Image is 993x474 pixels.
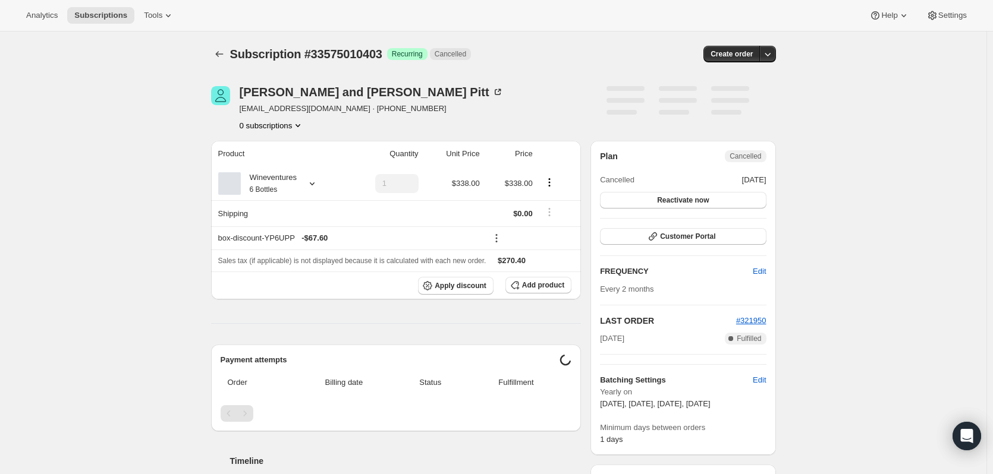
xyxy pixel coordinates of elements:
[452,179,480,188] span: $338.00
[736,316,766,325] a: #321950
[144,11,162,20] span: Tools
[600,192,766,208] button: Reactivate now
[540,176,559,189] button: Product actions
[862,7,916,24] button: Help
[221,369,292,396] th: Order
[345,141,422,167] th: Quantity
[660,232,715,241] span: Customer Portal
[468,377,564,388] span: Fulfillment
[881,11,897,20] span: Help
[483,141,536,167] th: Price
[67,7,134,24] button: Subscriptions
[742,174,766,186] span: [DATE]
[218,232,480,244] div: box-discount-YP6UPP
[600,399,710,408] span: [DATE], [DATE], [DATE], [DATE]
[711,49,753,59] span: Create order
[953,422,981,450] div: Open Intercom Messenger
[746,262,773,281] button: Edit
[211,86,230,105] span: Richard and Violetta Pitt
[938,11,967,20] span: Settings
[295,377,393,388] span: Billing date
[600,386,766,398] span: Yearly on
[522,280,564,290] span: Add product
[919,7,974,24] button: Settings
[211,200,346,226] th: Shipping
[505,277,571,293] button: Add product
[19,7,65,24] button: Analytics
[435,49,466,59] span: Cancelled
[737,334,761,343] span: Fulfilled
[74,11,127,20] span: Subscriptions
[240,103,504,115] span: [EMAIL_ADDRESS][DOMAIN_NAME] · [PHONE_NUMBER]
[600,422,766,434] span: Minimum days between orders
[422,141,483,167] th: Unit Price
[753,374,766,386] span: Edit
[513,209,533,218] span: $0.00
[703,46,760,62] button: Create order
[730,151,761,161] span: Cancelled
[600,333,624,345] span: [DATE]
[218,257,486,265] span: Sales tax (if applicable) is not displayed because it is calculated with each new order.
[392,49,423,59] span: Recurring
[250,185,278,194] small: 6 Bottles
[600,266,753,277] h2: FREQUENCY
[600,228,766,245] button: Customer Portal
[211,141,346,167] th: Product
[600,174,634,186] span: Cancelled
[600,315,736,327] h2: LAST ORDER
[540,206,559,219] button: Shipping actions
[657,195,709,205] span: Reactivate now
[26,11,58,20] span: Analytics
[435,281,486,290] span: Apply discount
[736,315,766,327] button: #321950
[600,435,623,444] span: 1 days
[221,354,560,366] h2: Payment attempts
[746,371,773,390] button: Edit
[240,86,504,98] div: [PERSON_NAME] and [PERSON_NAME] Pitt
[240,119,304,131] button: Product actions
[221,405,572,422] nav: Pagination
[301,232,328,244] span: - $67.60
[230,48,382,61] span: Subscription #33575010403
[241,172,297,195] div: Wineventures
[211,46,228,62] button: Subscriptions
[753,266,766,277] span: Edit
[230,455,582,467] h2: Timeline
[418,277,494,295] button: Apply discount
[600,150,618,162] h2: Plan
[505,179,533,188] span: $338.00
[400,377,461,388] span: Status
[498,256,526,265] span: $270.40
[600,285,653,293] span: Every 2 months
[600,374,753,386] h6: Batching Settings
[137,7,181,24] button: Tools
